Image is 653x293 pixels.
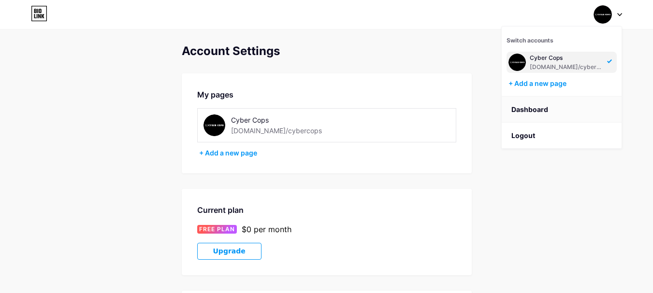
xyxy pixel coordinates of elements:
div: Cyber Cops [231,115,360,125]
span: Switch accounts [507,37,553,44]
span: FREE PLAN [199,225,235,234]
div: [DOMAIN_NAME]/cybercops [530,63,604,71]
div: Current plan [197,204,456,216]
img: cybercops [594,5,612,24]
div: Cyber Cops [530,54,604,62]
a: Dashboard [502,97,622,123]
div: Account Settings [182,44,472,58]
div: $0 per month [242,223,291,235]
div: My pages [197,89,456,100]
div: [DOMAIN_NAME]/cybercops [231,126,322,136]
div: + Add a new page [199,148,456,158]
button: Upgrade [197,243,261,260]
img: cybercops [508,54,526,71]
div: + Add a new page [508,79,617,88]
li: Logout [502,123,622,149]
img: cybercops [203,114,225,136]
span: Upgrade [213,247,246,255]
